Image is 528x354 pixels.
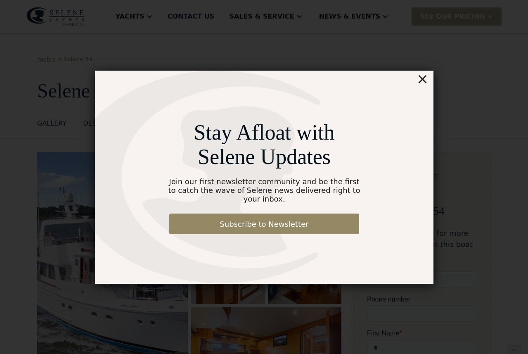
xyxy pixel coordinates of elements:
[164,177,364,203] div: Join our first newsletter community and be the first to catch the wave of Selene news delivered r...
[2,183,109,213] span: Unsubscribe any time by clicking the link at the bottom of any message
[2,183,94,198] strong: I want to subscribe to your Newsletter.
[169,214,359,234] a: Subscribe to Newsletter
[2,184,7,189] input: I want to subscribe to your Newsletter.Unsubscribe any time by clicking the link at the bottom of...
[164,120,364,169] div: Stay Afloat with Selene Updates
[416,71,428,87] div: ×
